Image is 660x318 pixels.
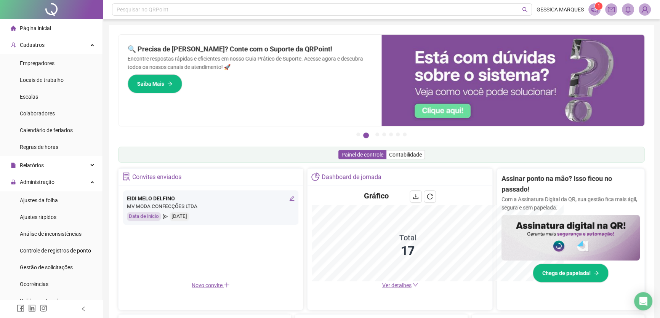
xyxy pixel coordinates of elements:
span: instagram [40,304,47,312]
span: lock [11,179,16,185]
span: mail [608,6,615,13]
button: 6 [396,133,400,136]
div: Convites enviados [132,171,181,184]
span: down [413,282,418,288]
p: Encontre respostas rápidas e eficientes em nosso Guia Prático de Suporte. Acesse agora e descubra... [128,54,372,71]
span: search [522,7,528,13]
span: GESSICA MARQUES [537,5,584,14]
span: 1 [598,3,600,9]
div: Dashboard de jornada [322,171,381,184]
button: 7 [403,133,407,136]
img: 84574 [639,4,650,15]
h2: 🔍 Precisa de [PERSON_NAME]? Conte com o Suporte da QRPoint! [128,44,372,54]
button: 1 [356,133,360,136]
span: Controle de registros de ponto [20,248,91,254]
span: Empregadores [20,60,54,66]
a: Ver detalhes down [382,282,418,288]
span: Chega de papelada! [542,269,591,277]
div: [DATE] [170,212,189,221]
span: reload [427,193,433,200]
span: Página inicial [20,25,51,31]
button: 4 [382,133,386,136]
div: EIDI MELO DELFINO [127,194,295,203]
button: 5 [389,133,393,136]
h4: Gráfico [364,190,389,201]
span: Ajustes da folha [20,197,58,203]
span: Regras de horas [20,144,58,150]
span: facebook [17,304,24,312]
img: banner%2F02c71560-61a6-44d4-94b9-c8ab97240462.png [501,215,640,260]
span: Novo convite [192,282,230,288]
span: Locais de trabalho [20,77,64,83]
p: Com a Assinatura Digital da QR, sua gestão fica mais ágil, segura e sem papelada. [501,195,640,212]
span: arrow-right [594,270,599,276]
span: Análise de inconsistências [20,231,82,237]
img: banner%2F0cf4e1f0-cb71-40ef-aa93-44bd3d4ee559.png [381,35,644,126]
span: edit [289,196,295,201]
div: Data de início [127,212,161,221]
span: plus [224,282,230,288]
span: send [163,212,168,221]
sup: 1 [595,2,602,10]
span: bell [625,6,631,13]
span: download [413,193,419,200]
span: notification [591,6,598,13]
span: Colaboradores [20,110,55,117]
span: file [11,163,16,168]
span: pie-chart [311,173,319,181]
span: Cadastros [20,42,45,48]
span: solution [122,173,130,181]
span: Ajustes rápidos [20,214,56,220]
div: Open Intercom Messenger [634,292,652,310]
span: linkedin [28,304,36,312]
h2: Assinar ponto na mão? Isso ficou no passado! [501,173,640,195]
button: 2 [363,133,369,138]
button: Chega de papelada! [533,264,609,283]
span: Contabilidade [389,152,422,158]
span: Relatórios [20,162,44,168]
span: Ver detalhes [382,282,412,288]
span: Escalas [20,94,38,100]
span: Painel de controle [341,152,383,158]
span: user-add [11,42,16,48]
span: Saiba Mais [137,80,164,88]
span: arrow-right [167,81,173,86]
span: Administração [20,179,54,185]
button: Saiba Mais [128,74,182,93]
span: Calendário de feriados [20,127,73,133]
span: Gestão de solicitações [20,264,73,270]
button: 3 [375,133,379,136]
span: home [11,26,16,31]
span: left [81,306,86,312]
span: Ocorrências [20,281,48,287]
div: MV MODA CONFECÇÕES LTDA [127,203,295,211]
span: Validar protocolo [20,298,61,304]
